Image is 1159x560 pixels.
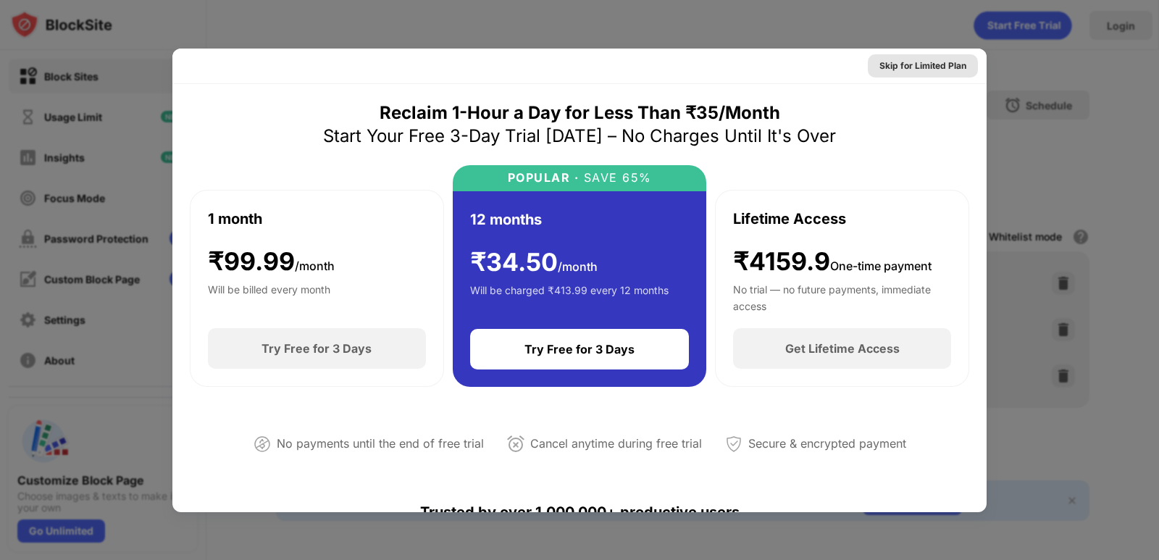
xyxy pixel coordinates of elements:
div: Get Lifetime Access [785,341,900,356]
div: Try Free for 3 Days [261,341,372,356]
div: Reclaim 1-Hour a Day for Less Than ₹35/Month [380,101,780,125]
div: Try Free for 3 Days [524,342,635,356]
div: No payments until the end of free trial [277,433,484,454]
div: Secure & encrypted payment [748,433,906,454]
div: ₹4159.9 [733,247,932,277]
div: POPULAR · [508,171,579,185]
div: ₹ 99.99 [208,247,335,277]
div: SAVE 65% [579,171,652,185]
div: No trial — no future payments, immediate access [733,282,951,311]
img: secured-payment [725,435,742,453]
div: Cancel anytime during free trial [530,433,702,454]
div: Trusted by over 1,000,000+ productive users [190,477,969,547]
img: not-paying [254,435,271,453]
div: Will be charged ₹413.99 every 12 months [470,283,669,312]
img: cancel-anytime [507,435,524,453]
div: Skip for Limited Plan [879,59,966,73]
div: 1 month [208,208,262,230]
span: /month [295,259,335,273]
div: Will be billed every month [208,282,330,311]
div: ₹ 34.50 [470,248,598,277]
span: One-time payment [830,259,932,273]
div: Lifetime Access [733,208,846,230]
span: /month [558,259,598,274]
div: Start Your Free 3-Day Trial [DATE] – No Charges Until It's Over [323,125,836,148]
div: 12 months [470,209,542,230]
